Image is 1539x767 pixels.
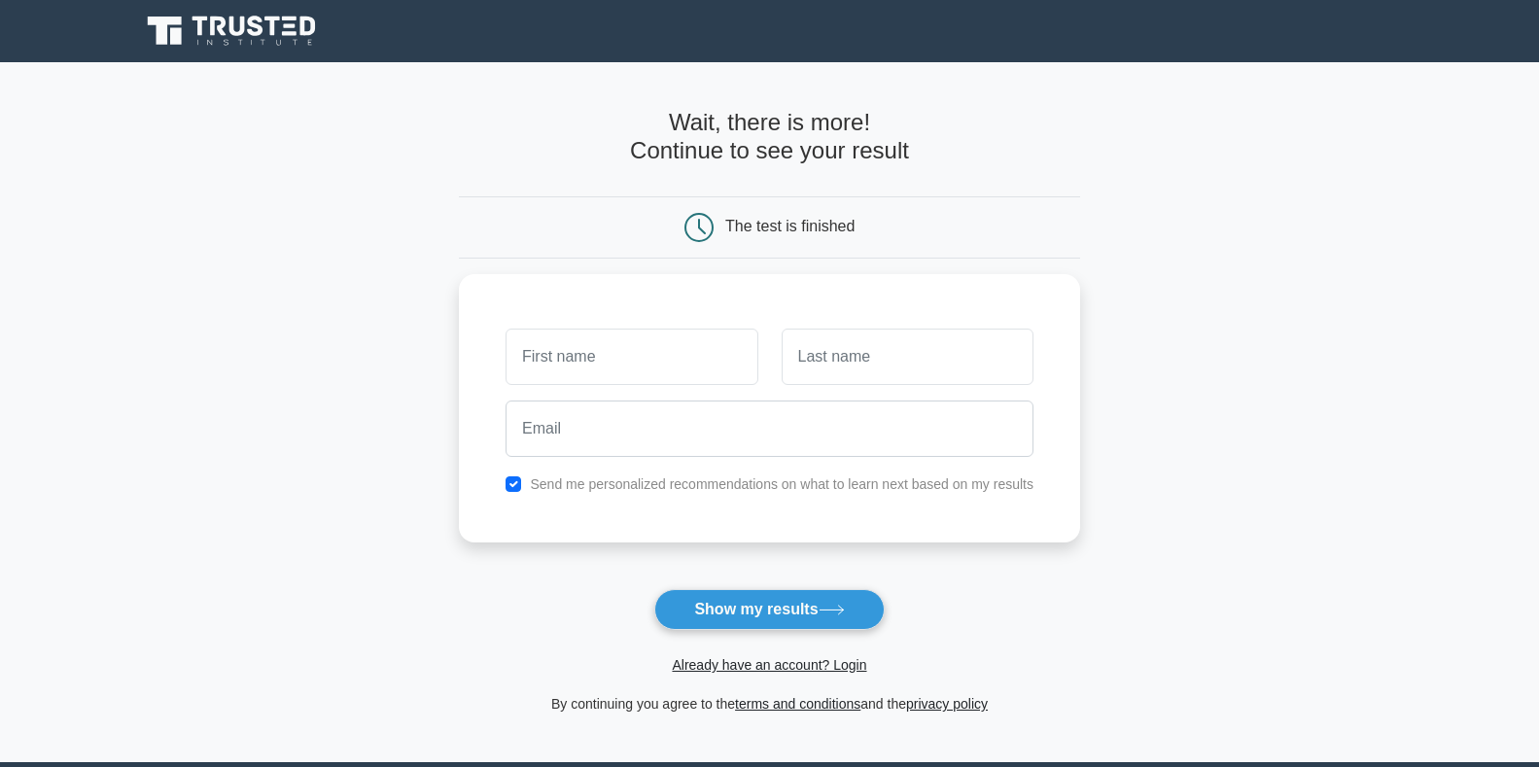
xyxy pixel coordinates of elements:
[906,696,988,712] a: privacy policy
[506,401,1033,457] input: Email
[725,218,855,234] div: The test is finished
[447,692,1092,715] div: By continuing you agree to the and the
[782,329,1033,385] input: Last name
[654,589,884,630] button: Show my results
[530,476,1033,492] label: Send me personalized recommendations on what to learn next based on my results
[459,109,1080,165] h4: Wait, there is more! Continue to see your result
[672,657,866,673] a: Already have an account? Login
[506,329,757,385] input: First name
[735,696,860,712] a: terms and conditions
